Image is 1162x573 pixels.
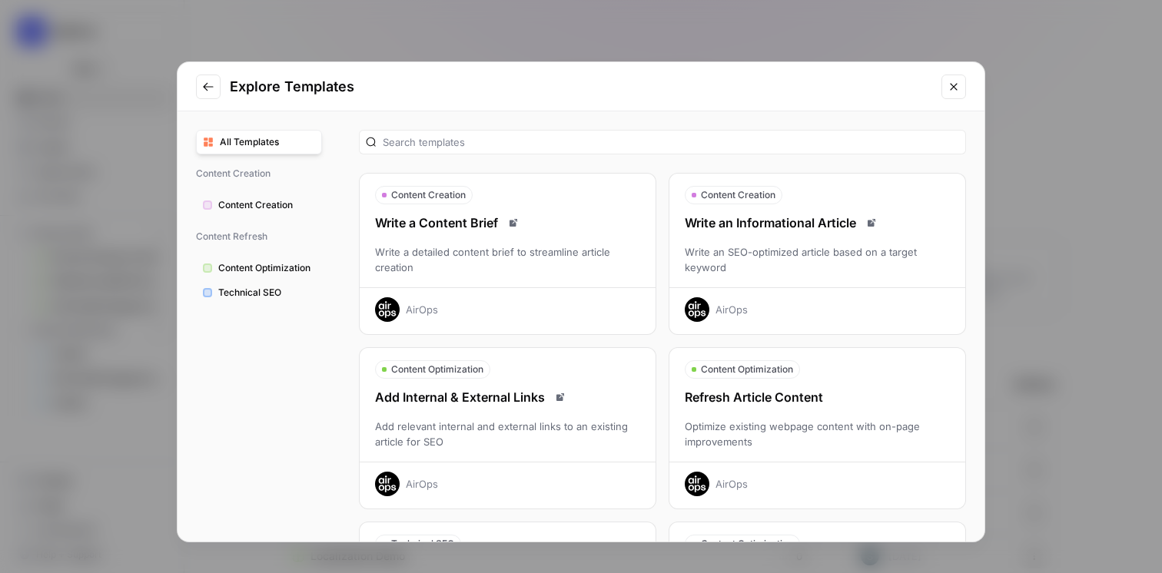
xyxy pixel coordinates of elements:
[230,76,932,98] h2: Explore Templates
[360,419,656,449] div: Add relevant internal and external links to an existing article for SEO
[218,198,315,212] span: Content Creation
[669,214,965,232] div: Write an Informational Article
[196,161,322,187] span: Content Creation
[383,134,959,150] input: Search templates
[196,256,322,280] button: Content Optimization
[504,214,523,232] a: Read docs
[669,173,966,335] button: Content CreationWrite an Informational ArticleRead docsWrite an SEO-optimized article based on a ...
[669,419,965,449] div: Optimize existing webpage content with on-page improvements
[196,75,221,99] button: Go to previous step
[715,302,748,317] div: AirOps
[359,347,656,509] button: Content OptimizationAdd Internal & External LinksRead docsAdd relevant internal and external link...
[406,476,438,492] div: AirOps
[360,388,656,406] div: Add Internal & External Links
[941,75,966,99] button: Close modal
[669,244,965,275] div: Write an SEO-optimized article based on a target keyword
[360,244,656,275] div: Write a detailed content brief to streamline article creation
[196,280,322,305] button: Technical SEO
[196,130,322,154] button: All Templates
[701,188,775,202] span: Content Creation
[669,388,965,406] div: Refresh Article Content
[862,214,881,232] a: Read docs
[406,302,438,317] div: AirOps
[220,135,315,149] span: All Templates
[218,286,315,300] span: Technical SEO
[551,388,569,406] a: Read docs
[391,363,483,376] span: Content Optimization
[359,173,656,335] button: Content CreationWrite a Content BriefRead docsWrite a detailed content brief to streamline articl...
[715,476,748,492] div: AirOps
[218,261,315,275] span: Content Optimization
[701,537,793,551] span: Content Optimization
[701,363,793,376] span: Content Optimization
[196,193,322,217] button: Content Creation
[360,214,656,232] div: Write a Content Brief
[391,188,466,202] span: Content Creation
[196,224,322,250] span: Content Refresh
[669,347,966,509] button: Content OptimizationRefresh Article ContentOptimize existing webpage content with on-page improve...
[391,537,454,551] span: Technical SEO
